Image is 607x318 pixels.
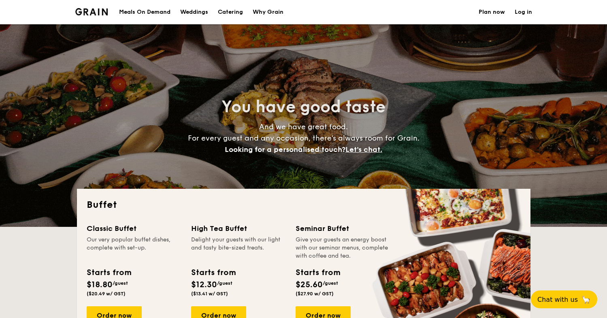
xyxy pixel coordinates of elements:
[581,295,591,304] span: 🦙
[345,145,382,154] span: Let's chat.
[296,280,323,290] span: $25.60
[531,290,597,308] button: Chat with us🦙
[87,236,181,260] div: Our very popular buffet dishes, complete with set-up.
[296,267,340,279] div: Starts from
[87,267,131,279] div: Starts from
[191,291,228,297] span: ($13.41 w/ GST)
[87,280,113,290] span: $18.80
[537,296,578,303] span: Chat with us
[217,280,232,286] span: /guest
[296,291,334,297] span: ($27.90 w/ GST)
[296,236,390,260] div: Give your guests an energy boost with our seminar menus, complete with coffee and tea.
[296,223,390,234] div: Seminar Buffet
[113,280,128,286] span: /guest
[75,8,108,15] a: Logotype
[191,223,286,234] div: High Tea Buffet
[87,291,126,297] span: ($20.49 w/ GST)
[87,198,521,211] h2: Buffet
[87,223,181,234] div: Classic Buffet
[75,8,108,15] img: Grain
[191,280,217,290] span: $12.30
[191,267,235,279] div: Starts from
[191,236,286,260] div: Delight your guests with our light and tasty bite-sized treats.
[323,280,338,286] span: /guest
